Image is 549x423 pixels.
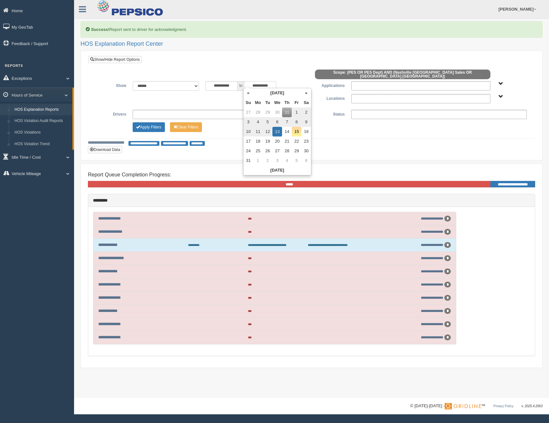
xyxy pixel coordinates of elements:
th: Sa [301,98,311,108]
td: 10 [243,127,253,136]
a: HOS Violation Trend [12,138,72,150]
td: 28 [282,146,292,156]
a: HOS Violations [12,127,72,138]
h2: HOS Explanation Report Center [80,41,543,47]
td: 15 [292,127,301,136]
span: to [238,81,244,91]
th: Mo [253,98,263,108]
td: 30 [301,146,311,156]
td: 12 [263,127,272,136]
td: 23 [301,136,311,146]
th: [DATE] [243,165,311,175]
td: 17 [243,136,253,146]
td: 13 [272,127,282,136]
td: 4 [282,156,292,165]
td: 14 [282,127,292,136]
td: 16 [301,127,311,136]
td: 6 [301,156,311,165]
button: Change Filter Options [170,122,202,132]
td: 1 [292,108,301,117]
img: Gridline [445,403,481,409]
td: 11 [253,127,263,136]
td: 30 [272,108,282,117]
th: « [243,88,253,98]
td: 27 [243,108,253,117]
th: » [301,88,311,98]
td: 1 [253,156,263,165]
td: 5 [292,156,301,165]
td: 4 [253,117,263,127]
td: 20 [272,136,282,146]
td: 3 [243,117,253,127]
a: Privacy Policy [493,404,513,408]
td: 25 [253,146,263,156]
th: Su [243,98,253,108]
span: Scope: (PES OR PES Dept) AND (Nashville [GEOGRAPHIC_DATA] Sales OR [GEOGRAPHIC_DATA] [GEOGRAPHIC_... [315,70,490,79]
td: 7 [282,117,292,127]
td: 2 [263,156,272,165]
td: 18 [253,136,263,146]
td: 8 [292,117,301,127]
th: Tu [263,98,272,108]
td: 21 [282,136,292,146]
td: 19 [263,136,272,146]
th: [DATE] [253,88,301,98]
td: 6 [272,117,282,127]
div: © [DATE]-[DATE] - ™ [410,403,543,409]
td: 26 [263,146,272,156]
td: 31 [282,108,292,117]
td: 3 [272,156,282,165]
label: Drivers [93,110,129,117]
h4: Report Queue Completion Progress: [88,172,535,178]
td: 24 [243,146,253,156]
div: Report sent to driver for acknowledgment. [80,21,543,38]
td: 28 [253,108,263,117]
a: HOS Violation Audit Reports [12,115,72,127]
td: 29 [292,146,301,156]
button: Change Filter Options [133,122,165,132]
label: Applications [311,81,348,89]
a: Show/Hide Report Options [88,56,142,63]
label: Locations [312,94,348,102]
td: 22 [292,136,301,146]
b: Success! [91,27,109,32]
th: We [272,98,282,108]
td: 31 [243,156,253,165]
span: v. 2025.4.2063 [522,404,543,408]
td: 27 [272,146,282,156]
a: HOS Explanation Reports [12,104,72,116]
label: Show [93,81,129,89]
td: 9 [301,117,311,127]
th: Th [282,98,292,108]
td: 2 [301,108,311,117]
button: Download Data [88,146,122,153]
label: Status [311,110,348,117]
th: Fr [292,98,301,108]
td: 5 [263,117,272,127]
td: 29 [263,108,272,117]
